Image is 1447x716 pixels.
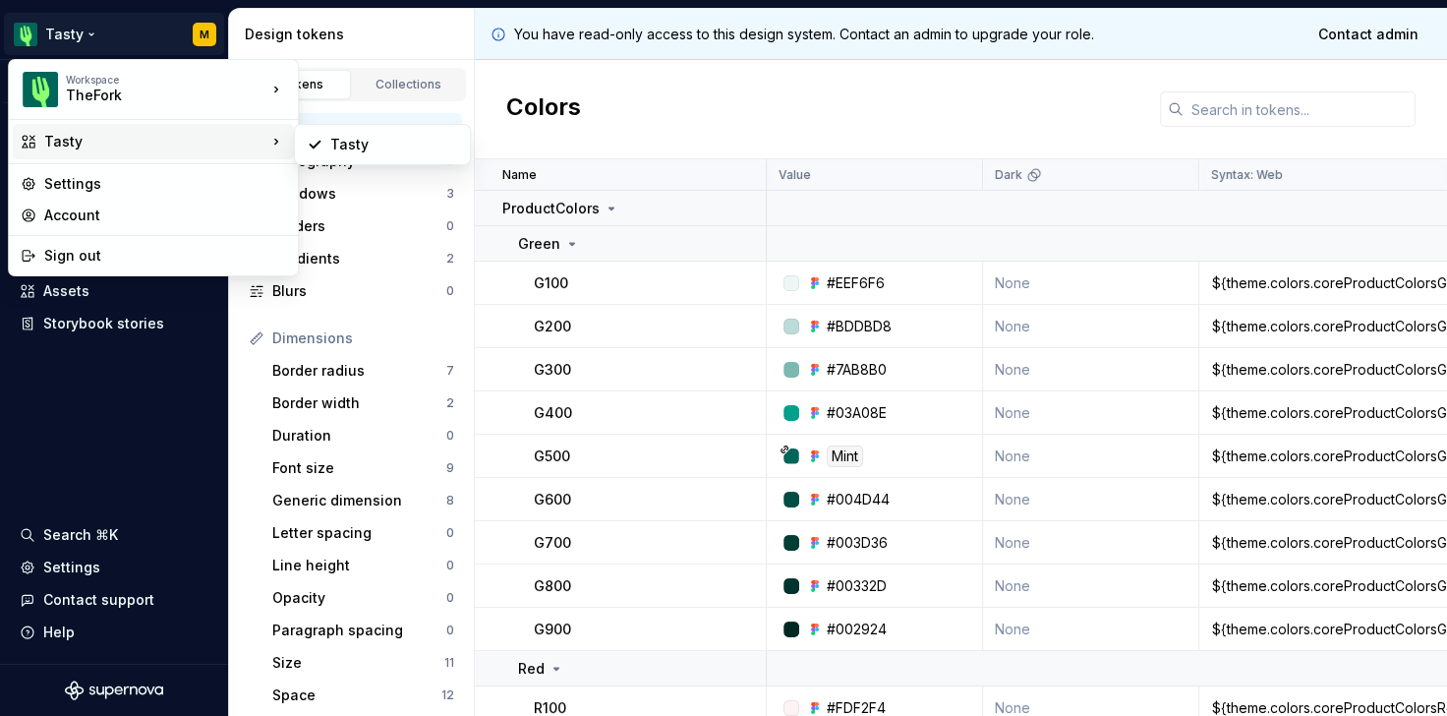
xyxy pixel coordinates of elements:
[44,132,266,151] div: Tasty
[23,72,58,107] img: 5a785b6b-c473-494b-9ba3-bffaf73304c7.png
[44,174,286,194] div: Settings
[44,246,286,266] div: Sign out
[66,86,233,105] div: TheFork
[66,74,266,86] div: Workspace
[330,135,458,154] div: Tasty
[44,206,286,225] div: Account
